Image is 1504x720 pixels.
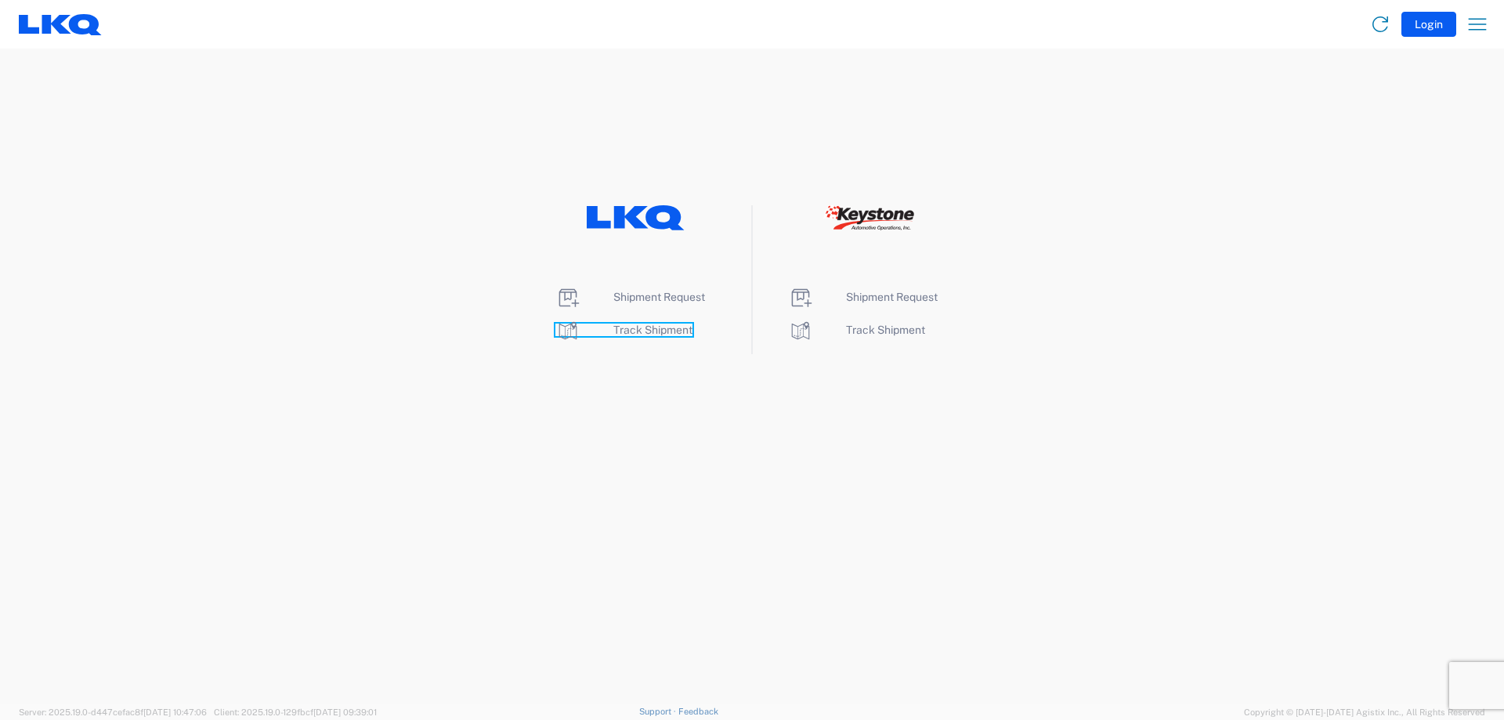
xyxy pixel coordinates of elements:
a: Support [639,707,678,716]
span: Shipment Request [613,291,705,303]
span: Track Shipment [846,324,925,336]
span: Server: 2025.19.0-d447cefac8f [19,707,207,717]
span: Client: 2025.19.0-129fbcf [214,707,377,717]
span: Copyright © [DATE]-[DATE] Agistix Inc., All Rights Reserved [1244,705,1485,719]
span: Track Shipment [613,324,692,336]
span: [DATE] 10:47:06 [143,707,207,717]
a: Shipment Request [555,291,705,303]
span: Shipment Request [846,291,938,303]
a: Track Shipment [788,324,925,336]
button: Login [1401,12,1456,37]
span: [DATE] 09:39:01 [313,707,377,717]
a: Shipment Request [788,291,938,303]
a: Track Shipment [555,324,692,336]
a: Feedback [678,707,718,716]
